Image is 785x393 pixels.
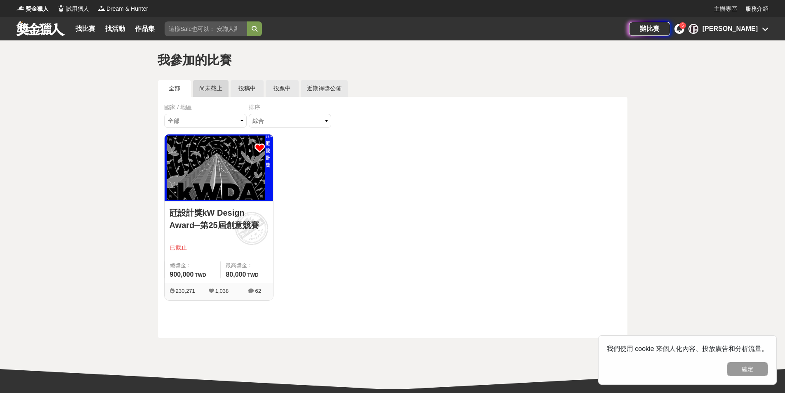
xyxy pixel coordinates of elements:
a: 主辦專區 [714,5,737,13]
img: Cover Image [165,134,273,201]
h1: 我參加的比賽 [158,53,628,68]
img: Logo [97,4,106,12]
a: 找活動 [102,23,128,35]
span: 80,000 [226,271,246,278]
input: 這樣Sale也可以： 安聯人壽創意銷售法募集 [165,21,247,36]
a: 投稿中 [231,80,264,97]
img: Logo [17,4,25,12]
button: 確定 [727,362,768,376]
div: [PERSON_NAME] [688,24,698,34]
span: TWD [247,272,258,278]
span: 5 [681,23,684,28]
a: Logo獎金獵人 [17,5,49,13]
span: Dream & Hunter [106,5,148,13]
span: 230,271 [176,288,195,294]
span: 總獎金： [170,261,216,270]
span: 我們使用 cookie 來個人化內容、投放廣告和分析流量。 [607,345,768,352]
span: 獎金獵人 [26,5,49,13]
a: Logo試用獵人 [57,5,89,13]
span: 62 [255,288,261,294]
span: 試用獵人 [66,5,89,13]
span: 1,038 [215,288,229,294]
a: 尚未截止 [193,80,229,97]
span: 已截止 [170,243,268,252]
a: 投票中 [266,80,299,97]
span: TWD [195,272,206,278]
img: Logo [57,4,65,12]
a: 找比賽 [72,23,99,35]
div: 排序 [249,103,333,112]
a: LogoDream & Hunter [97,5,148,13]
a: 服務介紹 [745,5,768,13]
a: 全部 [158,80,191,97]
a: 近期得獎公佈 [301,80,348,97]
a: Cover Image [165,134,273,202]
div: [PERSON_NAME] [702,24,758,34]
a: 辦比賽 [629,22,670,36]
div: 國家 / 地區 [164,103,249,112]
span: 900,000 [170,271,194,278]
span: 最高獎金： [226,261,268,270]
a: 瓩設計獎kW Design Award─第25屆創意競賽 [170,207,268,231]
a: 作品集 [132,23,158,35]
